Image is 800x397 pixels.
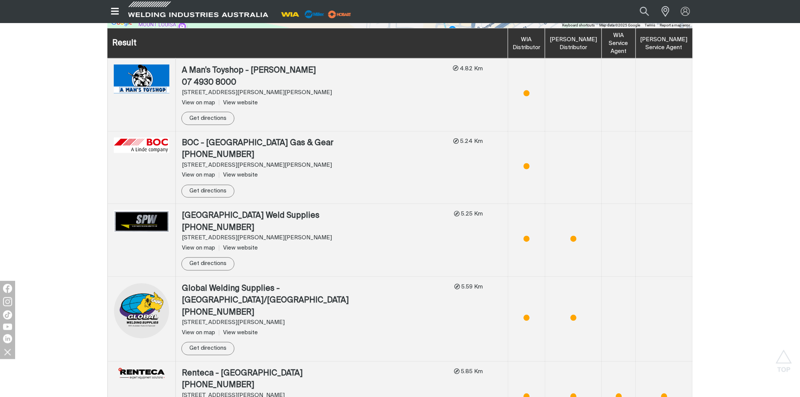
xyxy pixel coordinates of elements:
div: [PHONE_NUMBER] [182,222,448,234]
img: LinkedIn [3,334,12,343]
button: Keyboard shortcuts [562,23,595,28]
th: WIA Distributor [508,28,545,59]
div: A Man's Toyshop - [PERSON_NAME] [182,65,447,77]
div: Renteca - [GEOGRAPHIC_DATA] [182,368,448,380]
span: Map data ©2025 Google [599,23,640,27]
div: [STREET_ADDRESS][PERSON_NAME][PERSON_NAME] [182,234,448,243]
th: Result [108,28,508,59]
span: View on map [182,245,215,251]
button: Search products [632,3,657,20]
img: hide socials [1,346,14,358]
a: View website [219,172,258,178]
img: A Man's Toyshop - Garbutt [114,65,169,93]
a: View website [219,245,258,251]
div: [STREET_ADDRESS][PERSON_NAME][PERSON_NAME] [182,161,447,170]
img: Facebook [3,284,12,293]
button: Scroll to top [775,350,792,367]
span: View on map [182,172,215,178]
span: 5.25 Km [460,211,483,217]
div: [STREET_ADDRESS][PERSON_NAME] [182,319,448,327]
a: Get directions [181,112,234,125]
span: 5.24 Km [459,139,483,144]
a: miller [326,11,353,17]
img: BOC - Townsville Gas & Gear [114,138,169,153]
img: Instagram [3,297,12,306]
div: Global Welding Supplies - [GEOGRAPHIC_DATA]/[GEOGRAPHIC_DATA] [182,283,448,307]
a: Get directions [181,257,234,271]
a: Report a map error [660,23,690,27]
a: Open this area in Google Maps (opens a new window) [109,18,134,28]
img: TikTok [3,310,12,319]
div: 07 4930 8000 [182,77,447,89]
div: [STREET_ADDRESS][PERSON_NAME][PERSON_NAME] [182,88,447,97]
span: 4.82 Km [459,66,483,71]
div: [GEOGRAPHIC_DATA] Weld Supplies [182,210,448,222]
a: Get directions [181,342,234,355]
a: View website [219,100,258,105]
input: Product name or item number... [622,3,657,20]
a: Get directions [181,185,234,198]
img: Google [109,18,134,28]
a: View website [219,330,258,336]
th: [PERSON_NAME] Distributor [545,28,602,59]
img: miller [326,9,353,20]
div: [PHONE_NUMBER] [182,380,448,392]
span: View on map [182,330,215,336]
img: YouTube [3,324,12,330]
img: Global Welding Supplies - Garbutt/Townsville [114,283,169,339]
span: View on map [182,100,215,105]
a: Terms [645,23,656,27]
img: Townsville Weld Supplies [114,210,169,233]
div: BOC - [GEOGRAPHIC_DATA] Gas & Gear [182,138,447,150]
th: [PERSON_NAME] Service Agent [636,28,693,59]
img: Renteca - Townsville [114,368,169,380]
div: [PHONE_NUMBER] [182,307,448,319]
th: WIA Service Agent [602,28,636,59]
span: 5.59 Km [460,284,483,290]
span: 5.85 Km [460,369,483,375]
div: [PHONE_NUMBER] [182,149,447,161]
